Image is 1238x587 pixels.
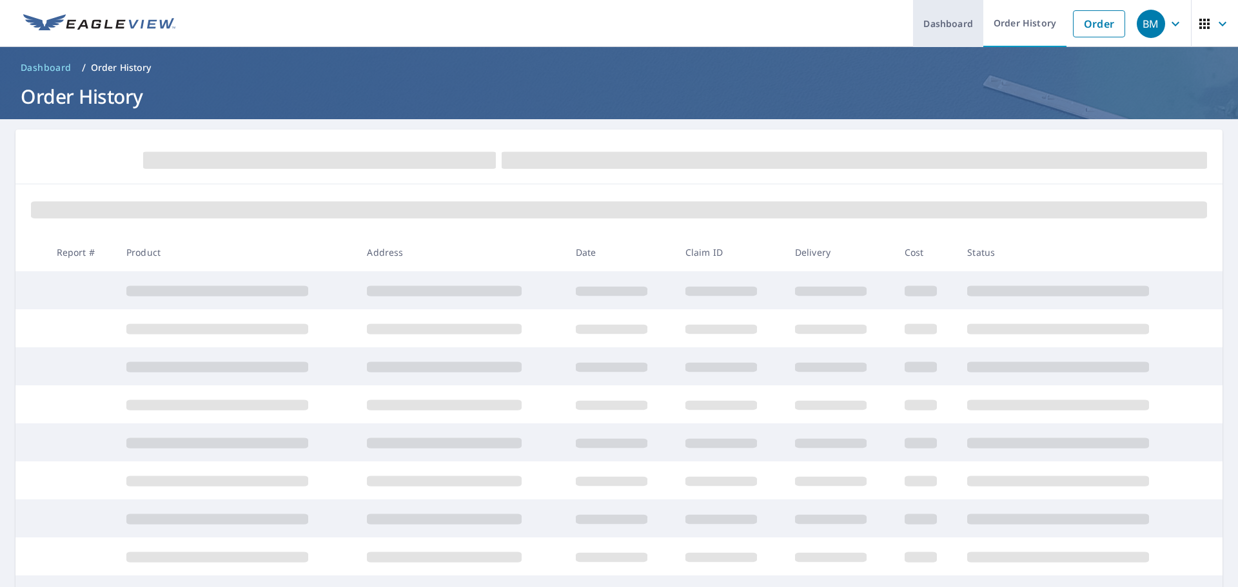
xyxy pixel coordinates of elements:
[1137,10,1165,38] div: BM
[357,233,565,271] th: Address
[15,57,77,78] a: Dashboard
[46,233,116,271] th: Report #
[1073,10,1125,37] a: Order
[15,57,1223,78] nav: breadcrumb
[21,61,72,74] span: Dashboard
[116,233,357,271] th: Product
[785,233,894,271] th: Delivery
[565,233,675,271] th: Date
[15,83,1223,110] h1: Order History
[23,14,175,34] img: EV Logo
[82,60,86,75] li: /
[957,233,1198,271] th: Status
[675,233,785,271] th: Claim ID
[894,233,958,271] th: Cost
[91,61,152,74] p: Order History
